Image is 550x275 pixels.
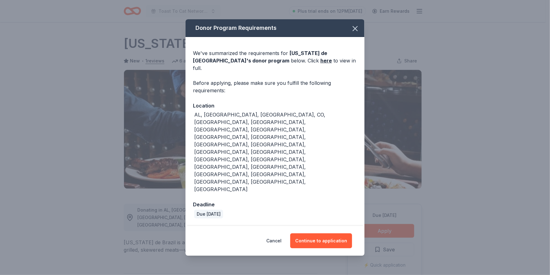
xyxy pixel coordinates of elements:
[320,57,332,64] a: here
[193,102,357,110] div: Location
[290,233,352,248] button: Continue to application
[194,111,357,193] div: AL, [GEOGRAPHIC_DATA], [GEOGRAPHIC_DATA], CO, [GEOGRAPHIC_DATA], [GEOGRAPHIC_DATA], [GEOGRAPHIC_D...
[193,200,357,209] div: Deadline
[193,49,357,72] div: We've summarized the requirements for below. Click to view in full.
[186,19,364,37] div: Donor Program Requirements
[266,233,282,248] button: Cancel
[194,210,223,218] div: Due [DATE]
[193,79,357,94] div: Before applying, please make sure you fulfill the following requirements:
